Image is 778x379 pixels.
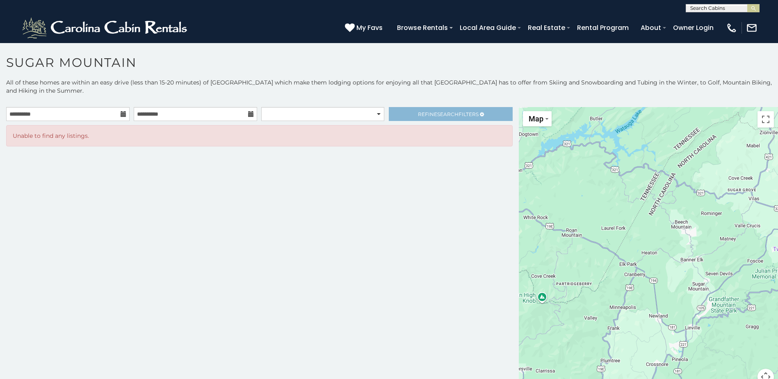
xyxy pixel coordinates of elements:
span: Search [437,111,459,117]
span: Map [529,114,543,123]
span: Refine Filters [418,111,479,117]
a: About [637,21,665,35]
a: Rental Program [573,21,633,35]
a: RefineSearchFilters [389,107,512,121]
span: My Favs [356,23,383,33]
button: Toggle fullscreen view [757,111,774,128]
a: Browse Rentals [393,21,452,35]
p: Unable to find any listings. [13,132,506,140]
img: phone-regular-white.png [726,22,737,34]
img: mail-regular-white.png [746,22,757,34]
button: Change map style [523,111,552,126]
a: Owner Login [669,21,718,35]
a: My Favs [345,23,385,33]
a: Real Estate [524,21,569,35]
a: Local Area Guide [456,21,520,35]
img: White-1-2.png [21,16,191,40]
